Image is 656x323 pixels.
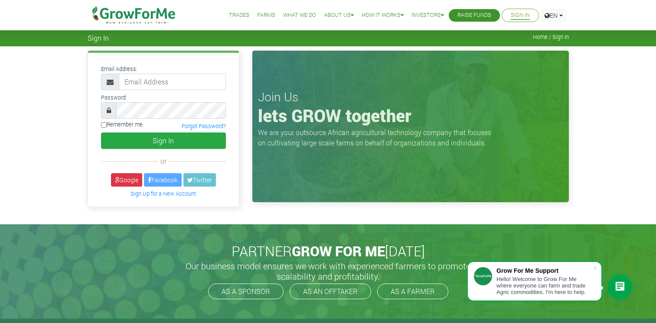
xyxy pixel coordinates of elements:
p: We are your outsource African agricultural technology company that focuses on cultivating large s... [258,127,496,148]
a: Sign In [511,11,530,20]
a: What We Do [283,11,316,20]
input: Email Address [119,74,226,90]
span: Home / Sign In [533,34,569,40]
a: EN [541,9,567,22]
h3: Join Us [258,90,563,104]
label: Password: [101,94,127,102]
div: Grow For Me Support [496,267,593,274]
a: About Us [324,11,354,20]
a: How it Works [362,11,404,20]
label: Email Address: [101,65,137,73]
label: Remember me [101,120,143,129]
a: Farms [257,11,275,20]
span: GROW FOR ME [292,242,385,260]
div: or [101,156,226,166]
a: Forgot Password? [182,123,226,129]
a: AS A SPONSOR [208,284,284,299]
a: Trades [229,11,249,20]
span: Sign In [88,34,109,42]
button: Sign In [101,132,226,149]
a: Google [111,173,142,187]
input: Remember me [101,122,107,128]
a: AS AN OFFTAKER [290,284,371,299]
h5: Our business model ensures we work with experienced farmers to promote scalability and profitabil... [176,261,480,281]
a: Raise Funds [457,11,491,20]
a: AS A FARMER [377,284,448,299]
a: Investors [411,11,444,20]
h1: lets GROW together [258,105,563,126]
div: Hello! Welcome to Grow For Me where everyone can farm and trade Agric commodities. I'm here to help. [496,276,593,295]
h2: PARTNER [DATE] [91,243,565,259]
a: Sign Up for a New Account [131,190,196,197]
